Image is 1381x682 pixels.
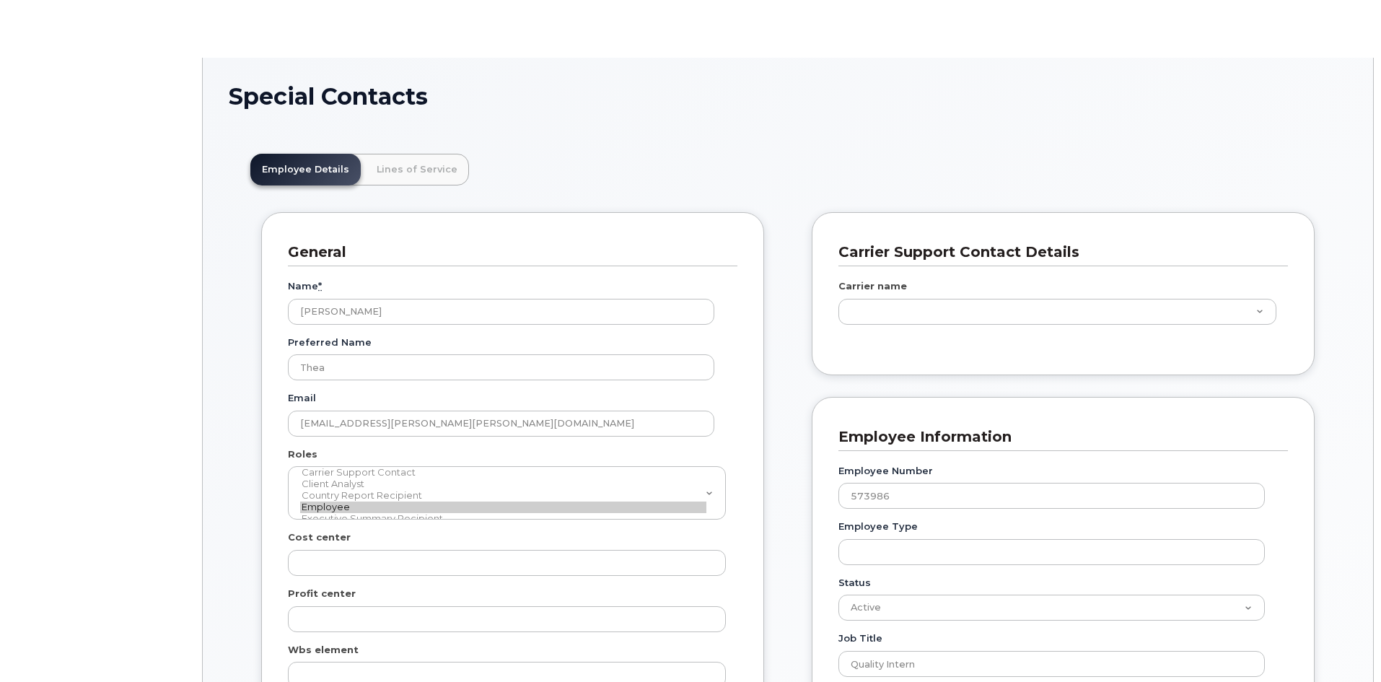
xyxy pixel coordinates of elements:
[288,279,322,293] label: Name
[300,502,706,513] option: Employee
[300,478,706,490] option: Client Analyst
[288,643,359,657] label: Wbs element
[838,464,933,478] label: Employee Number
[300,513,706,525] option: Executive Summary Recipient
[288,391,316,405] label: Email
[288,447,317,461] label: Roles
[288,336,372,349] label: Preferred Name
[229,84,1347,109] h1: Special Contacts
[250,154,361,185] a: Employee Details
[318,280,322,292] abbr: required
[838,427,1277,447] h3: Employee Information
[838,520,918,533] label: Employee Type
[365,154,469,185] a: Lines of Service
[838,576,871,590] label: Status
[288,530,351,544] label: Cost center
[838,242,1277,262] h3: Carrier Support Contact Details
[300,490,706,502] option: Country Report Recipient
[838,279,907,293] label: Carrier name
[300,467,706,478] option: Carrier Support Contact
[838,631,882,645] label: Job Title
[288,242,727,262] h3: General
[288,587,356,600] label: Profit center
